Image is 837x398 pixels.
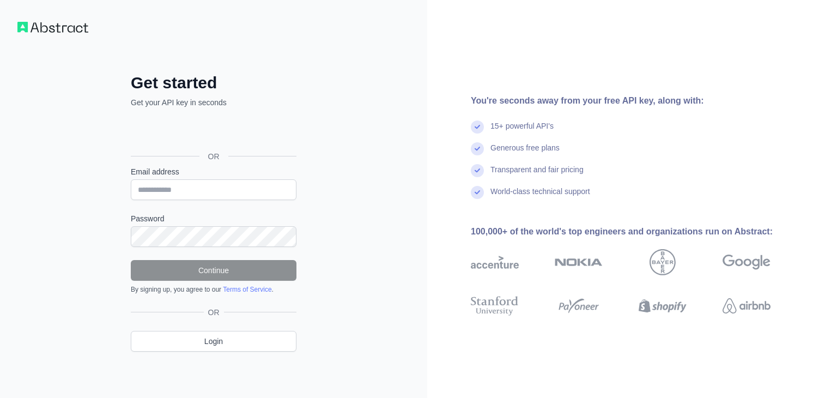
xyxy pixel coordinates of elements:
img: payoneer [555,294,603,318]
div: 15+ powerful API's [490,120,554,142]
img: nokia [555,249,603,275]
img: check mark [471,186,484,199]
div: World-class technical support [490,186,590,208]
img: airbnb [723,294,771,318]
div: Generous free plans [490,142,560,164]
h2: Get started [131,73,296,93]
img: google [723,249,771,275]
img: check mark [471,164,484,177]
img: check mark [471,120,484,134]
button: Continue [131,260,296,281]
div: You're seconds away from your free API key, along with: [471,94,805,107]
div: By signing up, you agree to our . [131,285,296,294]
label: Password [131,213,296,224]
div: 100,000+ of the world's top engineers and organizations run on Abstract: [471,225,805,238]
img: Workflow [17,22,88,33]
img: accenture [471,249,519,275]
a: Terms of Service [223,286,271,293]
img: shopify [639,294,687,318]
iframe: Sign in with Google Button [125,120,300,144]
div: Transparent and fair pricing [490,164,584,186]
p: Get your API key in seconds [131,97,296,108]
img: check mark [471,142,484,155]
span: OR [199,151,228,162]
label: Email address [131,166,296,177]
a: Login [131,331,296,352]
img: stanford university [471,294,519,318]
img: bayer [650,249,676,275]
span: OR [204,307,224,318]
